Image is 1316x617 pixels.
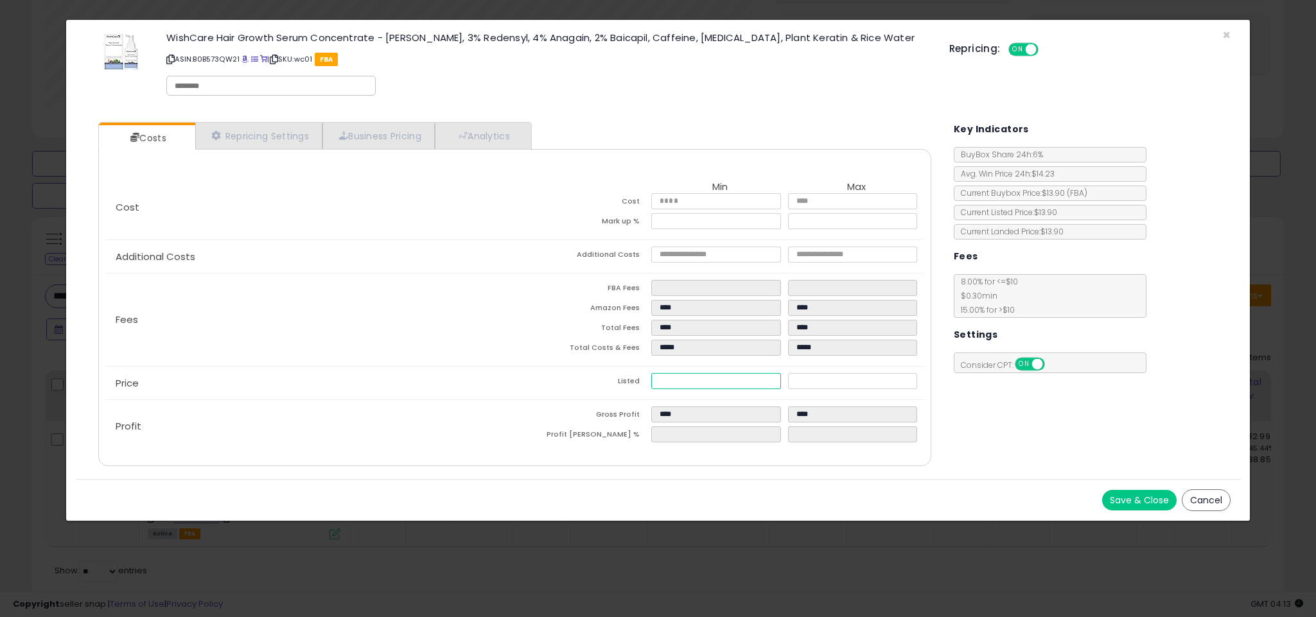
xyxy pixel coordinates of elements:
[166,33,929,42] h3: WishCare Hair Growth Serum Concentrate - [PERSON_NAME], 3% Redensyl, 4% Anagain, 2% Baicapil, Caf...
[954,168,1055,179] span: Avg. Win Price 24h: $14.23
[322,123,435,149] a: Business Pricing
[315,53,338,66] span: FBA
[788,182,924,193] th: Max
[954,248,978,265] h5: Fees
[954,304,1015,315] span: 15.00 % for > $10
[435,123,530,149] a: Analytics
[954,327,997,343] h5: Settings
[954,121,1029,137] h5: Key Indicators
[1182,489,1231,511] button: Cancel
[515,426,651,446] td: Profit [PERSON_NAME] %
[954,187,1087,198] span: Current Buybox Price:
[515,247,651,266] td: Additional Costs
[954,290,997,301] span: $0.30 min
[105,378,514,388] p: Price
[241,54,249,64] a: BuyBox page
[99,125,194,151] a: Costs
[1222,26,1231,44] span: ×
[954,226,1064,237] span: Current Landed Price: $13.90
[954,149,1043,160] span: BuyBox Share 24h: 6%
[949,44,1001,54] h5: Repricing:
[105,202,514,213] p: Cost
[1042,187,1087,198] span: $13.90
[651,182,787,193] th: Min
[954,360,1062,370] span: Consider CPT:
[1036,44,1057,55] span: OFF
[515,300,651,320] td: Amazon Fees
[1102,490,1177,510] button: Save & Close
[515,213,651,233] td: Mark up %
[166,49,929,69] p: ASIN: B0B573QW21 | SKU: wc01
[515,280,651,300] td: FBA Fees
[515,406,651,426] td: Gross Profit
[260,54,267,64] a: Your listing only
[515,193,651,213] td: Cost
[1016,359,1032,370] span: ON
[195,123,322,149] a: Repricing Settings
[954,207,1057,218] span: Current Listed Price: $13.90
[954,276,1018,315] span: 8.00 % for <= $10
[1010,44,1026,55] span: ON
[105,421,514,431] p: Profit
[515,373,651,393] td: Listed
[105,315,514,325] p: Fees
[1042,359,1063,370] span: OFF
[1067,187,1087,198] span: ( FBA )
[251,54,258,64] a: All offer listings
[105,252,514,262] p: Additional Costs
[102,33,141,71] img: 4150OTCzbML._SL60_.jpg
[515,320,651,340] td: Total Fees
[515,340,651,360] td: Total Costs & Fees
